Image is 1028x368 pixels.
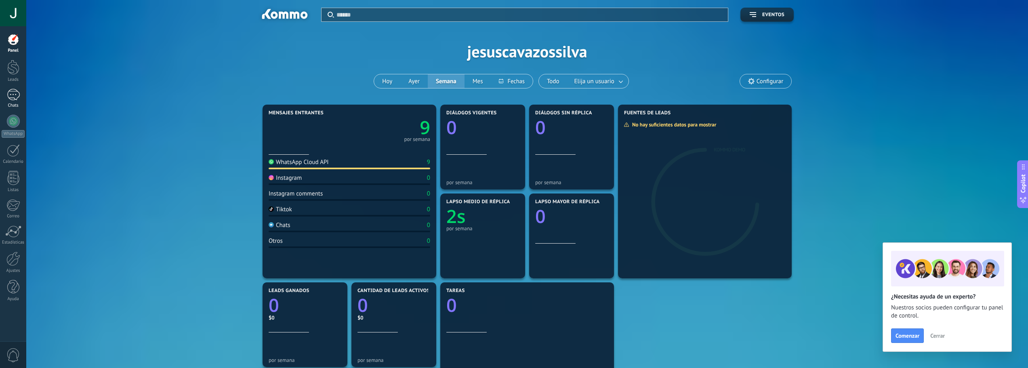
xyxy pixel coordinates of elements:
div: Leads [2,77,25,82]
div: Estadísticas [2,240,25,245]
a: 0 [269,293,341,318]
div: Listas [2,187,25,193]
a: 0 [357,293,430,318]
button: Semana [428,74,465,88]
div: 0 [427,221,430,229]
span: Diálogos sin réplica [535,110,592,116]
button: Todo [539,74,568,88]
text: 0 [357,293,368,318]
span: Nuestros socios pueden configurar tu panel de control. [891,304,1003,320]
span: Cerrar [930,333,945,339]
button: Fechas [491,74,532,88]
button: Cerrar [927,330,948,342]
a: 0 [446,293,608,318]
img: Tiktok [269,206,274,212]
h2: ¿Necesitas ayuda de un experto? [891,293,1003,301]
div: 0 [427,206,430,213]
span: Fuentes de leads [624,110,671,116]
div: Chats [269,221,290,229]
button: Ayer [400,74,428,88]
div: Instagram comments [269,190,323,198]
span: Eventos [762,12,784,18]
text: 0 [535,115,546,140]
div: WhatsApp [2,130,25,138]
div: por semana [535,179,608,185]
div: Correo [2,214,25,219]
div: por semana [446,179,519,185]
div: WhatsApp Cloud API [269,158,329,166]
button: Hoy [374,74,400,88]
div: 0 [427,190,430,198]
div: por semana [446,225,519,231]
span: Configurar [757,78,783,85]
span: Tareas [446,288,465,294]
div: Tiktok [269,206,292,213]
img: WhatsApp Cloud API [269,159,274,164]
div: Chats [2,103,25,108]
span: Mensajes entrantes [269,110,324,116]
button: Elija un usuario [568,74,629,88]
button: Mes [465,74,491,88]
div: Otros [269,237,283,245]
img: Instagram [269,175,274,180]
div: 9 [427,158,430,166]
text: 2s [446,204,466,229]
span: Leads ganados [269,288,309,294]
span: Lapso mayor de réplica [535,199,599,205]
text: 9 [420,115,430,140]
img: Chats [269,222,274,227]
div: Calendario [2,159,25,164]
div: Ayuda [2,297,25,302]
div: Panel [2,48,25,53]
div: $0 [357,314,430,321]
span: Diálogos vigentes [446,110,497,116]
text: 0 [446,293,457,318]
div: $0 [269,314,341,321]
div: 0 [427,237,430,245]
div: por semana [269,357,341,363]
a: 9 [349,115,430,140]
span: Comenzar [896,333,919,339]
div: por semana [357,357,430,363]
div: No hay suficientes datos para mostrar [624,121,722,128]
div: 0 [427,174,430,182]
text: 0 [446,115,457,140]
text: 0 [535,204,546,229]
div: Instagram [269,174,302,182]
span: Copilot [1019,174,1027,193]
button: Eventos [740,8,794,22]
div: Ajustes [2,268,25,273]
span: Elija un usuario [573,76,616,87]
text: 0 [269,293,279,318]
button: Comenzar [891,328,924,343]
div: por semana [404,137,430,141]
span: Lapso medio de réplica [446,199,510,205]
span: Cantidad de leads activos [357,288,430,294]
